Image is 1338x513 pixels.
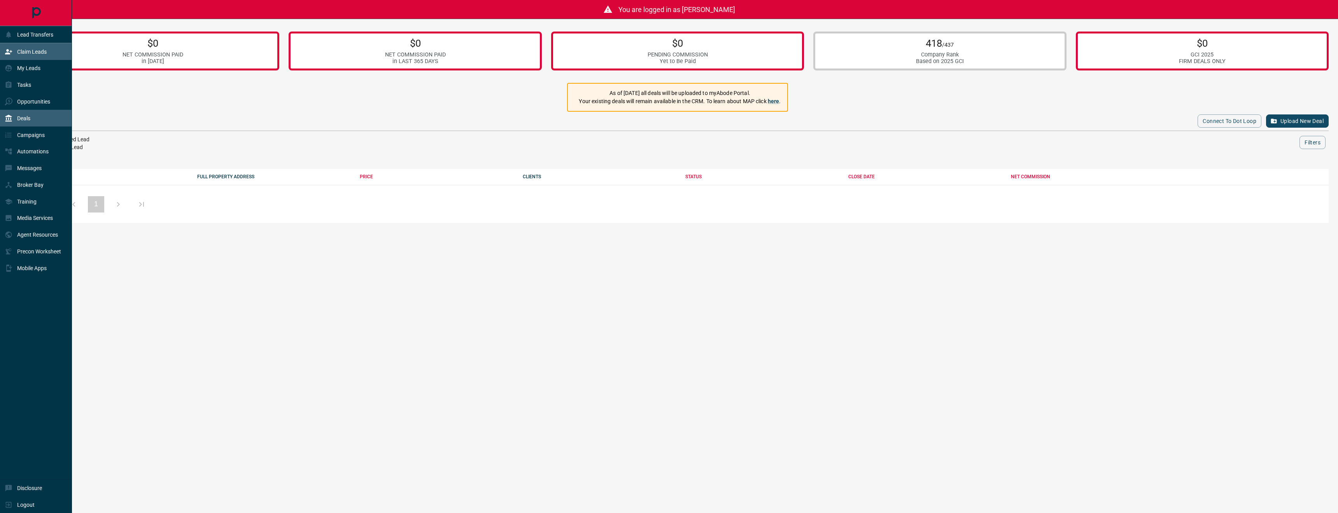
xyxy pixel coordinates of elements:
div: CLOSE DATE [848,174,1003,179]
p: $0 [1179,37,1226,49]
div: GCI 2025 [1179,51,1226,58]
p: Your existing deals will remain available in the CRM. To learn about MAP click . [579,97,781,105]
a: here [768,98,779,104]
div: FIRM DEALS ONLY [1179,58,1226,65]
p: $0 [123,37,183,49]
div: NET COMMISSION PAID [385,51,446,58]
div: in [DATE] [123,58,183,65]
div: NET COMMISSION PAID [123,51,183,58]
div: STATUS [685,174,841,179]
span: You are logged in as [PERSON_NAME] [618,5,735,14]
div: FULL PROPERTY ADDRESS [197,174,352,179]
p: 418 [916,37,964,49]
p: $0 [648,37,708,49]
div: DEAL TYPE [34,174,189,179]
div: PRICE [360,174,515,179]
button: Connect to Dot Loop [1198,114,1261,128]
div: PENDING COMMISSION [648,51,708,58]
div: Yet to Be Paid [648,58,708,65]
button: Filters [1299,136,1326,149]
button: 1 [88,196,104,213]
div: Company Rank [916,51,964,58]
p: $0 [385,37,446,49]
p: As of [DATE] all deals will be uploaded to myAbode Portal. [579,89,781,97]
div: NET COMMISSION [1011,174,1166,179]
span: /437 [942,42,954,48]
div: Based on 2025 GCI [916,58,964,65]
div: CLIENTS [523,174,678,179]
div: in LAST 365 DAYS [385,58,446,65]
button: Upload New Deal [1266,114,1329,128]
